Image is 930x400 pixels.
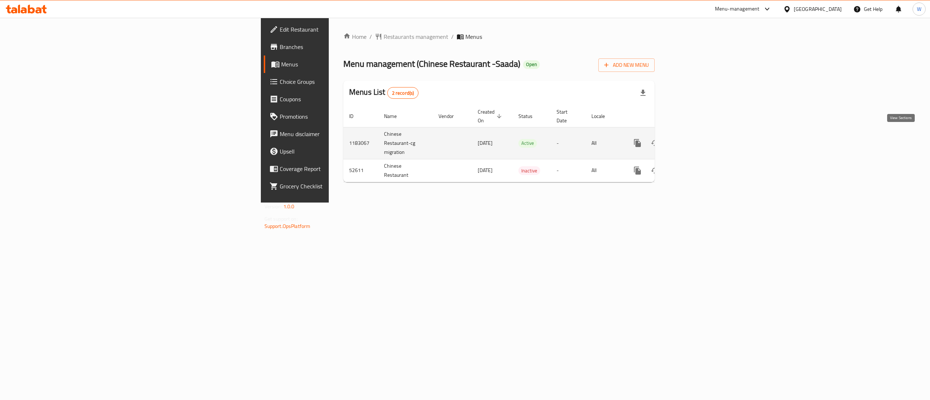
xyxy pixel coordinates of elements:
[343,105,704,182] table: enhanced table
[264,160,416,177] a: Coverage Report
[465,32,482,41] span: Menus
[646,134,664,152] button: Change Status
[451,32,454,41] li: /
[551,127,586,159] td: -
[280,164,411,173] span: Coverage Report
[551,159,586,182] td: -
[283,202,295,211] span: 1.0.0
[264,214,298,224] span: Get support on:
[478,138,493,148] span: [DATE]
[264,221,311,231] a: Support.OpsPlatform
[518,166,540,175] div: Inactive
[646,162,664,179] button: Change Status
[623,105,704,127] th: Actions
[917,5,921,13] span: W
[280,130,411,138] span: Menu disclaimer
[523,61,540,68] span: Open
[438,112,463,121] span: Vendor
[591,112,614,121] span: Locale
[280,112,411,121] span: Promotions
[280,25,411,34] span: Edit Restaurant
[280,77,411,86] span: Choice Groups
[264,108,416,125] a: Promotions
[604,61,649,70] span: Add New Menu
[264,125,416,143] a: Menu disclaimer
[586,159,623,182] td: All
[478,107,504,125] span: Created On
[629,162,646,179] button: more
[634,84,652,102] div: Export file
[586,127,623,159] td: All
[384,112,406,121] span: Name
[349,87,418,99] h2: Menus List
[264,202,282,211] span: Version:
[629,134,646,152] button: more
[598,58,655,72] button: Add New Menu
[264,143,416,160] a: Upsell
[715,5,760,13] div: Menu-management
[264,177,416,195] a: Grocery Checklist
[280,147,411,156] span: Upsell
[349,112,363,121] span: ID
[264,90,416,108] a: Coupons
[794,5,842,13] div: [GEOGRAPHIC_DATA]
[478,166,493,175] span: [DATE]
[264,21,416,38] a: Edit Restaurant
[264,73,416,90] a: Choice Groups
[523,60,540,69] div: Open
[280,182,411,191] span: Grocery Checklist
[557,107,577,125] span: Start Date
[518,139,537,147] span: Active
[387,87,419,99] div: Total records count
[343,56,520,72] span: Menu management ( Chinese Restaurant -Saada )
[388,90,418,97] span: 2 record(s)
[518,167,540,175] span: Inactive
[281,60,411,69] span: Menus
[280,95,411,103] span: Coupons
[280,42,411,51] span: Branches
[264,56,416,73] a: Menus
[343,32,655,41] nav: breadcrumb
[264,38,416,56] a: Branches
[518,112,542,121] span: Status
